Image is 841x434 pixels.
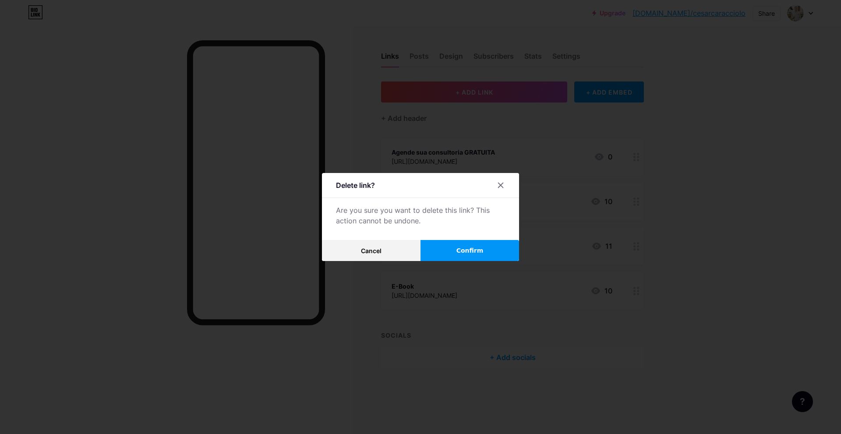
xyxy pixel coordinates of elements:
[322,240,420,261] button: Cancel
[420,240,519,261] button: Confirm
[336,205,505,226] div: Are you sure you want to delete this link? This action cannot be undone.
[361,247,382,254] span: Cancel
[456,246,484,255] span: Confirm
[336,180,375,191] div: Delete link?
